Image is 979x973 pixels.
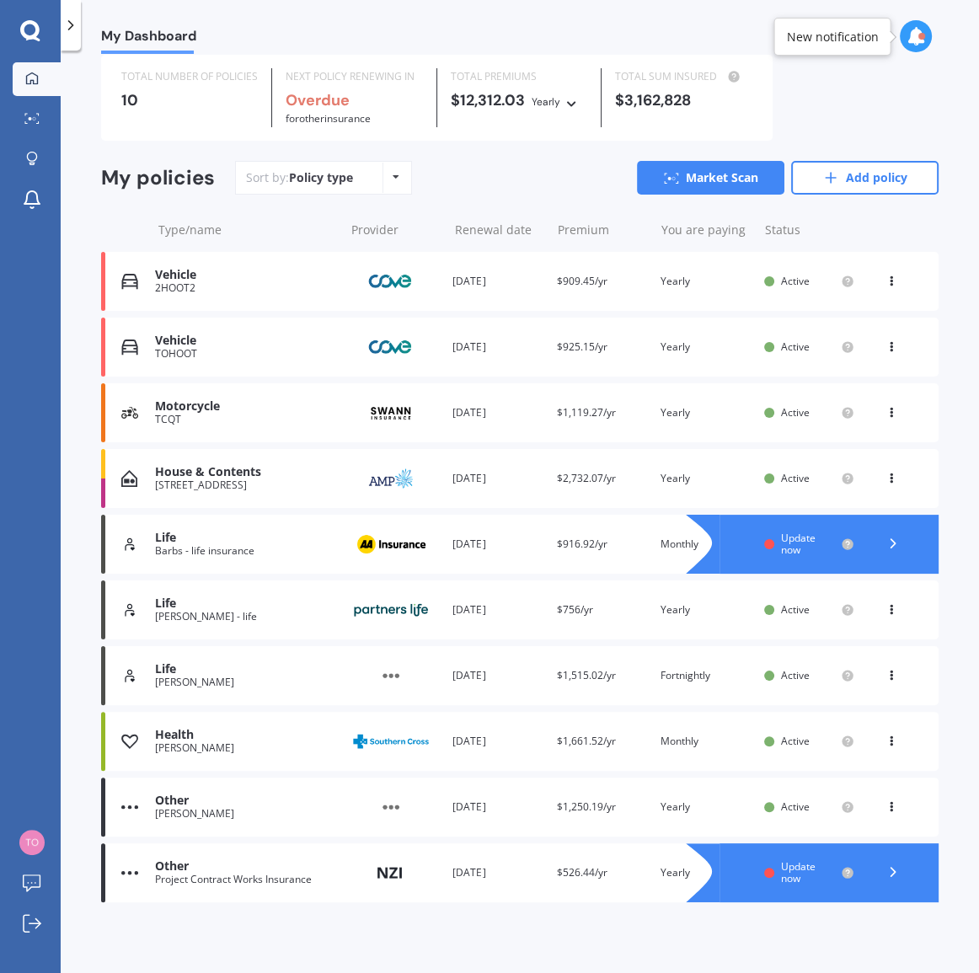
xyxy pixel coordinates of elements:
[452,404,543,421] div: [DATE]
[351,222,441,238] div: Provider
[155,348,335,360] div: TOHOOT
[155,611,335,623] div: [PERSON_NAME] - life
[557,602,593,617] span: $756/yr
[121,733,138,750] img: Health
[781,668,810,682] span: Active
[558,222,648,238] div: Premium
[615,68,752,85] div: TOTAL SUM INSURED
[781,339,810,354] span: Active
[661,470,751,487] div: Yearly
[246,169,353,186] div: Sort by:
[781,471,810,485] span: Active
[121,404,138,421] img: Motorcycle
[155,662,335,676] div: Life
[289,169,353,186] div: Policy type
[557,865,607,879] span: $526.44/yr
[532,94,560,110] div: Yearly
[791,161,939,195] a: Add policy
[557,471,616,485] span: $2,732.07/yr
[121,470,137,487] img: House & Contents
[661,667,751,684] div: Fortnightly
[557,734,616,748] span: $1,661.52/yr
[155,465,335,479] div: House & Contents
[121,799,138,815] img: Other
[155,545,335,557] div: Barbs - life insurance
[452,470,543,487] div: [DATE]
[615,92,752,109] div: $3,162,828
[101,166,215,190] div: My policies
[786,29,878,45] div: New notification
[121,601,138,618] img: Life
[557,405,616,420] span: $1,119.27/yr
[155,414,335,425] div: TCQT
[349,398,433,427] img: Swann
[155,596,335,611] div: Life
[158,222,338,238] div: Type/name
[19,830,45,855] img: fb91e7276346e9af1b553d48017d3697
[349,528,433,560] img: AA
[155,479,335,491] div: [STREET_ADDRESS]
[557,799,616,814] span: $1,250.19/yr
[349,857,433,889] img: NZI
[155,874,335,885] div: Project Contract Works Insurance
[155,531,335,545] div: Life
[155,282,335,294] div: 2HOOT2
[781,531,816,557] span: Update now
[451,68,587,85] div: TOTAL PREMIUMS
[349,791,433,823] img: Other
[661,339,751,356] div: Yearly
[557,274,607,288] span: $909.45/yr
[781,859,816,885] span: Update now
[781,602,810,617] span: Active
[155,742,335,754] div: [PERSON_NAME]
[661,536,751,553] div: Monthly
[155,794,335,808] div: Other
[349,660,433,692] img: Other
[661,799,751,815] div: Yearly
[349,462,433,495] img: AMP
[155,859,335,874] div: Other
[781,405,810,420] span: Active
[349,594,433,626] img: Partners Life
[661,273,751,290] div: Yearly
[451,92,587,110] div: $12,312.03
[349,725,433,757] img: Southern Cross
[452,339,543,356] div: [DATE]
[781,274,810,288] span: Active
[155,728,335,742] div: Health
[557,537,607,551] span: $916.92/yr
[781,799,810,814] span: Active
[452,733,543,750] div: [DATE]
[121,864,138,881] img: Other
[455,222,545,238] div: Renewal date
[452,273,543,290] div: [DATE]
[155,334,335,348] div: Vehicle
[452,601,543,618] div: [DATE]
[155,676,335,688] div: [PERSON_NAME]
[121,339,138,356] img: Vehicle
[349,331,433,363] img: Cove
[286,68,422,85] div: NEXT POLICY RENEWING IN
[121,273,138,290] img: Vehicle
[101,28,196,51] span: My Dashboard
[764,222,854,238] div: Status
[637,161,784,195] a: Market Scan
[661,222,752,238] div: You are paying
[155,808,335,820] div: [PERSON_NAME]
[661,601,751,618] div: Yearly
[286,111,371,126] span: for Other insurance
[661,864,751,881] div: Yearly
[121,536,138,553] img: Life
[661,733,751,750] div: Monthly
[121,68,258,85] div: TOTAL NUMBER OF POLICIES
[121,667,138,684] img: Life
[349,265,433,297] img: Cove
[452,799,543,815] div: [DATE]
[121,92,258,109] div: 10
[557,668,616,682] span: $1,515.02/yr
[452,536,543,553] div: [DATE]
[661,404,751,421] div: Yearly
[452,864,543,881] div: [DATE]
[155,268,335,282] div: Vehicle
[286,90,350,110] b: Overdue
